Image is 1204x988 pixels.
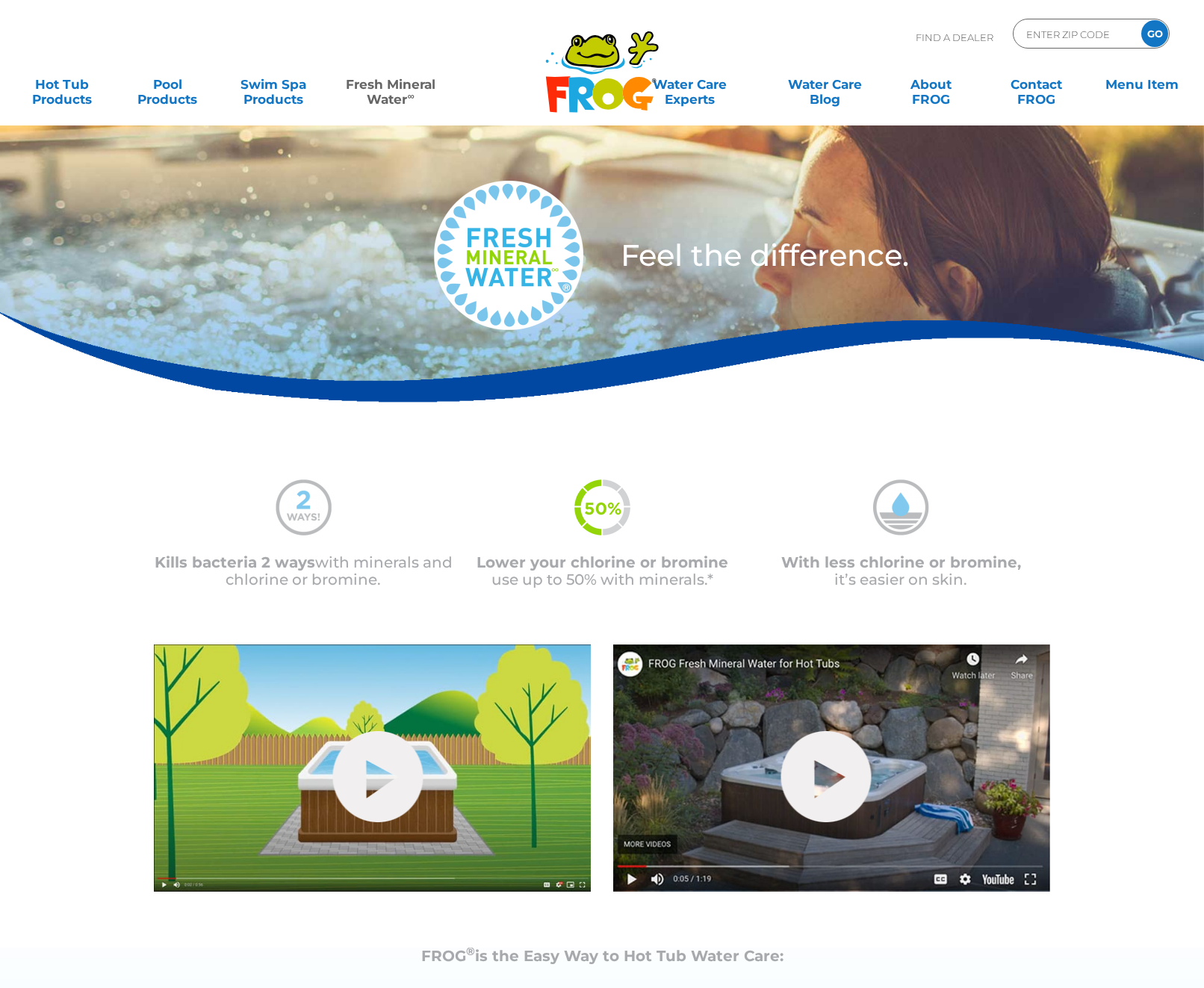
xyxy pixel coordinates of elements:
p: Find A Dealer [916,19,993,56]
a: Water CareExperts [614,69,766,99]
a: PoolProducts [120,69,214,99]
input: GO [1141,20,1168,47]
img: fmw-50percent-icon [574,479,630,535]
p: use up to 50% with minerals.* [453,554,751,588]
span: Kills bacteria 2 ways [155,553,315,571]
a: Fresh MineralWater∞ [332,69,449,99]
img: fmw-hot-tub-cover-1 [154,644,591,892]
p: it’s easier on skin. [751,554,1050,588]
sup: ∞ [407,90,414,102]
h3: Feel the difference. [621,240,1104,270]
a: AboutFROG [884,69,978,99]
a: Water CareBlog [778,69,872,99]
span: Lower your chlorine or bromine [477,553,728,571]
a: ContactFROG [990,69,1084,99]
a: Swim SpaProducts [226,69,320,99]
img: fresh-mineral-water-logo-medium [434,181,583,330]
sup: ® [466,944,475,958]
img: mineral-water-less-chlorine [873,479,929,535]
input: Zip Code Form [1025,23,1126,45]
img: fmw-hot-tub-cover-2 [613,644,1050,892]
p: with minerals and chlorine or bromine. [154,554,453,588]
span: With less chlorine or bromine, [781,553,1021,571]
a: Menu Item [1095,69,1189,99]
strong: FROG is the Easy Way to Hot Tub Water Care: [421,947,783,965]
img: mineral-water-2-ways [276,479,332,535]
a: Hot TubProducts [15,69,109,99]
